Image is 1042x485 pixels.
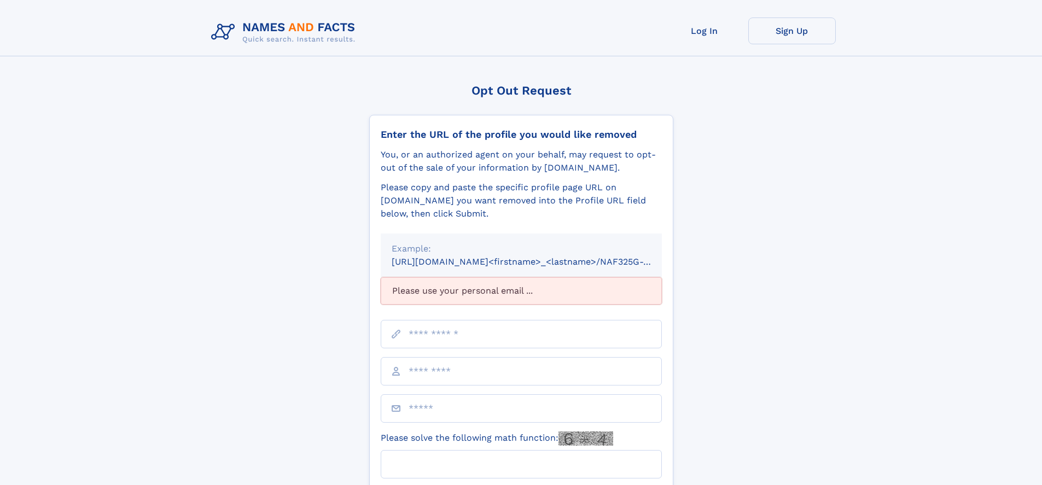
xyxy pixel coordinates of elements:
small: [URL][DOMAIN_NAME]<firstname>_<lastname>/NAF325G-xxxxxxxx [392,256,683,267]
label: Please solve the following math function: [381,431,613,446]
div: You, or an authorized agent on your behalf, may request to opt-out of the sale of your informatio... [381,148,662,174]
img: Logo Names and Facts [207,17,364,47]
div: Please use your personal email ... [381,277,662,305]
div: Example: [392,242,651,255]
a: Log In [661,17,748,44]
div: Opt Out Request [369,84,673,97]
div: Please copy and paste the specific profile page URL on [DOMAIN_NAME] you want removed into the Pr... [381,181,662,220]
div: Enter the URL of the profile you would like removed [381,128,662,141]
a: Sign Up [748,17,836,44]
